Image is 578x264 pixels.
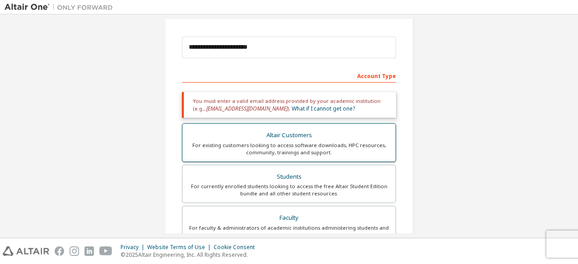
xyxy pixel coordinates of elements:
div: Privacy [121,244,147,251]
p: © 2025 Altair Engineering, Inc. All Rights Reserved. [121,251,260,259]
div: For faculty & administrators of academic institutions administering students and accessing softwa... [188,224,390,239]
div: Altair Customers [188,129,390,142]
img: youtube.svg [99,246,112,256]
div: Students [188,171,390,183]
div: You must enter a valid email address provided by your academic institution (e.g., ). [182,92,396,118]
span: [EMAIL_ADDRESS][DOMAIN_NAME] [206,105,288,112]
div: Account Type [182,68,396,83]
img: Altair One [5,3,117,12]
img: facebook.svg [55,246,64,256]
a: What if I cannot get one? [292,105,355,112]
div: For currently enrolled students looking to access the free Altair Student Edition bundle and all ... [188,183,390,197]
div: Cookie Consent [214,244,260,251]
img: instagram.svg [70,246,79,256]
div: Website Terms of Use [147,244,214,251]
div: For existing customers looking to access software downloads, HPC resources, community, trainings ... [188,142,390,156]
img: linkedin.svg [84,246,94,256]
img: altair_logo.svg [3,246,49,256]
div: Faculty [188,212,390,224]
